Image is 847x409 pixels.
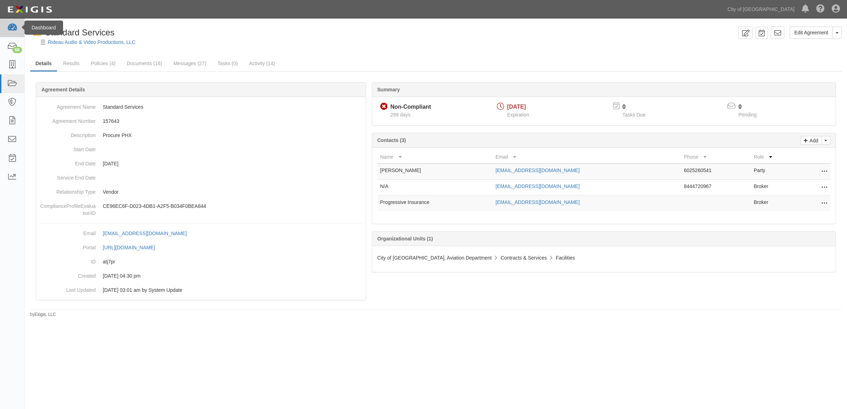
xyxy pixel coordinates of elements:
a: Rideau Audio & Video Productions, LLC [48,39,135,45]
span: Facilities [556,255,575,261]
dt: Portal [39,240,96,251]
td: Broker [751,196,802,212]
dt: Description [39,128,96,139]
b: Agreement Details [41,87,85,92]
p: Add [808,136,818,144]
td: 6025260541 [681,164,751,180]
b: Summary [377,87,400,92]
span: Standard Services [45,28,114,37]
dt: Relationship Type [39,185,96,195]
th: Phone [681,150,751,164]
div: Non-Compliant [391,103,431,111]
b: Organizational Units (1) [377,236,433,242]
dd: atj7pr [39,255,363,269]
a: [EMAIL_ADDRESS][DOMAIN_NAME] [103,231,195,236]
p: 0 [739,103,765,111]
dd: Standard Services [39,100,363,114]
dd: [DATE] [39,157,363,171]
p: CE96EC6F-D023-4DB1-A2F5-B034F0BEA844 [103,203,363,210]
i: In Default since 07/17/2025 [33,29,41,36]
a: Policies (4) [86,56,121,70]
dt: Created [39,269,96,279]
dt: ComplianceProfileEvaluationID [39,199,96,217]
dd: [DATE] 03:01 am by System Update [39,283,363,297]
dt: ID [39,255,96,265]
dt: Service End Date [39,171,96,181]
span: Expiration [507,112,529,118]
dt: Agreement Number [39,114,96,125]
td: 8444720967 [681,180,751,196]
span: Since 11/16/2024 [391,112,411,118]
i: Help Center - Complianz [816,5,825,13]
span: Contracts & Services [500,255,547,261]
a: [EMAIL_ADDRESS][DOMAIN_NAME] [495,183,579,189]
div: 68 [12,47,22,53]
span: Tasks Due [622,112,645,118]
span: City of [GEOGRAPHIC_DATA], Aviation Department [377,255,492,261]
dt: Start Date [39,142,96,153]
a: Add [801,136,821,145]
dt: Email [39,226,96,237]
th: Role [751,150,802,164]
a: Tasks (0) [212,56,243,70]
a: [URL][DOMAIN_NAME] [103,245,163,250]
img: logo-5460c22ac91f19d4615b14bd174203de0afe785f0fc80cf4dbbc73dc1793850b.png [5,3,54,16]
div: [EMAIL_ADDRESS][DOMAIN_NAME] [103,230,187,237]
p: 0 [622,103,654,111]
td: [PERSON_NAME] [377,164,493,180]
a: Details [30,56,57,72]
td: Party [751,164,802,180]
span: Pending [739,112,757,118]
a: [EMAIL_ADDRESS][DOMAIN_NAME] [495,199,579,205]
i: Non-Compliant [380,103,388,110]
a: Messages (27) [168,56,212,70]
a: Activity (14) [244,56,280,70]
td: N/A [377,180,493,196]
th: Name [377,150,493,164]
small: by [30,312,56,318]
td: Broker [751,180,802,196]
a: Documents (16) [122,56,168,70]
a: Edit Agreement [790,27,833,39]
div: Dashboard [24,21,63,35]
span: [DATE] [507,104,526,110]
b: Contacts (3) [377,137,406,143]
dt: Last Updated [39,283,96,294]
div: Standard Services [30,27,114,39]
a: Results [58,56,85,70]
dd: Vendor [39,185,363,199]
dd: [DATE] 04:30 pm [39,269,363,283]
th: Email [493,150,681,164]
p: Procure PHX [103,132,363,139]
a: City of [GEOGRAPHIC_DATA] [724,2,798,16]
dd: 157643 [39,114,363,128]
dt: End Date [39,157,96,167]
a: [EMAIL_ADDRESS][DOMAIN_NAME] [495,167,579,173]
dt: Agreement Name [39,100,96,110]
td: Progressive Insurance [377,196,493,212]
a: Exigis, LLC [35,312,56,317]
